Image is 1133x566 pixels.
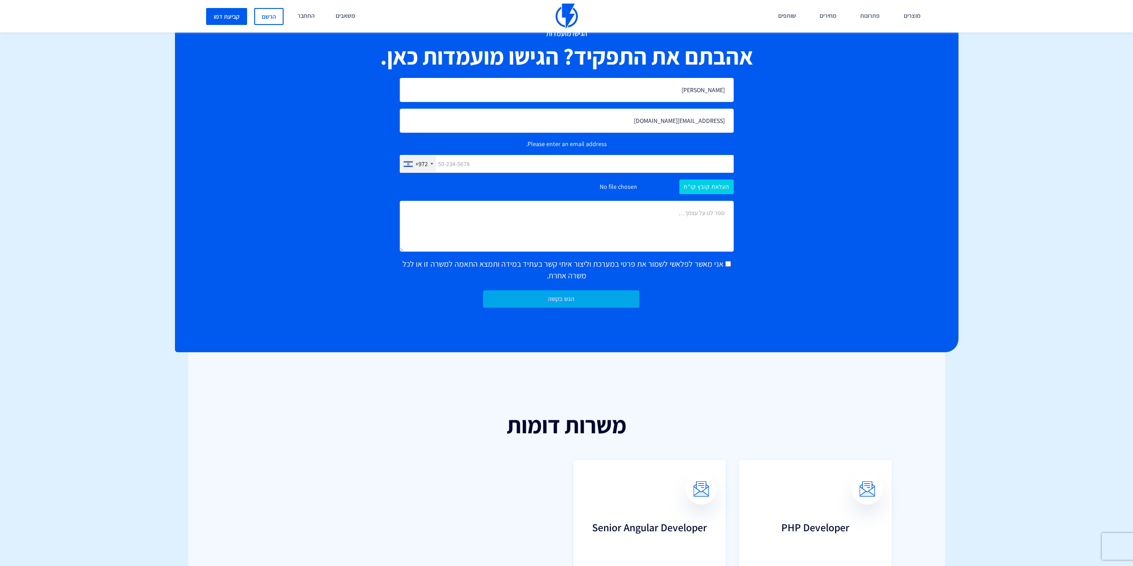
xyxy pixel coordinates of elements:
[219,29,914,39] span: הגישו מועמדות
[483,290,639,308] input: הגש בקשה
[402,259,725,281] span: אני מאשר לפלאשי לשמור את פרטי במערכת וליצור איתי קשר בעתיד במידה ותמצא התאמה למשרה זו או לכל משרה...
[694,481,709,497] img: email.svg
[748,521,883,557] h3: PHP Developer
[400,109,734,133] input: כתובת מייל
[254,8,284,25] a: הרשם
[859,481,875,497] img: email.svg
[235,412,898,438] h2: משרות דומות
[400,139,734,148] span: Please enter an email address.
[582,521,717,557] h3: Senior Angular Developer
[219,44,914,69] h2: אהבתם את התפקיד? הגישו מועמדות כאן.
[725,261,731,267] input: אני מאשר לפלאשי לשמור את פרטי במערכת וליצור איתי קשר בעתיד במידה ותמצא התאמה למשרה זו או לכל משרה...
[400,78,734,102] input: שם מלא
[400,155,734,173] input: 50-234-5678
[400,155,436,172] div: Israel (‫ישראל‬‎): +972
[206,8,247,25] a: קביעת דמו
[415,159,428,168] div: +972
